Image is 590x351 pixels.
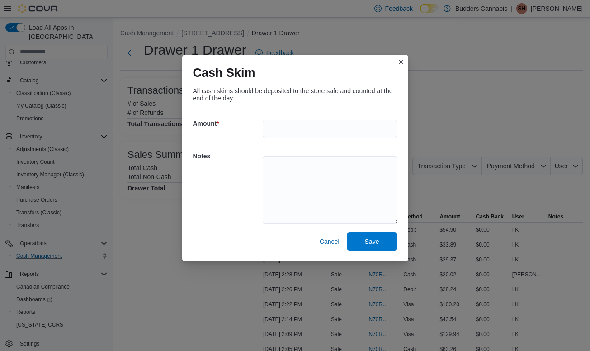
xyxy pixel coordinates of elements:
[396,57,406,67] button: Closes this modal window
[193,114,261,133] h5: Amount
[193,87,397,102] div: All cash skims should be deposited to the store safe and counted at the end of the day.
[320,237,340,246] span: Cancel
[193,66,255,80] h1: Cash Skim
[316,232,343,251] button: Cancel
[347,232,397,251] button: Save
[193,147,261,165] h5: Notes
[365,237,379,246] span: Save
